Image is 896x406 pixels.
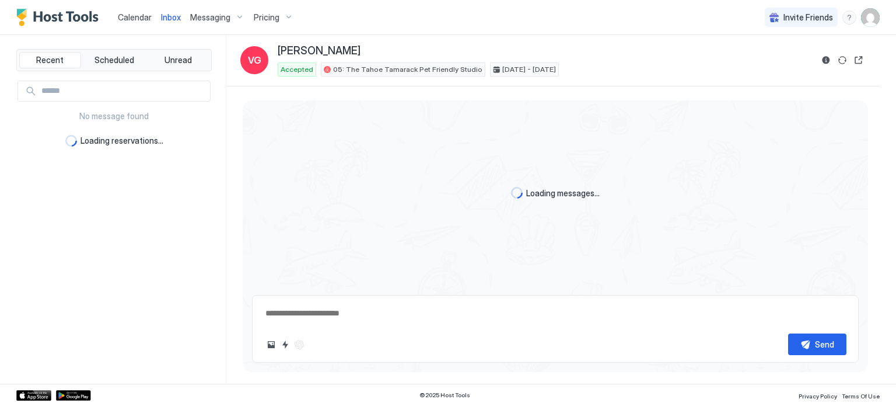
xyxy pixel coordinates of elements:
[65,135,77,147] div: loading
[16,390,51,401] a: App Store
[819,53,833,67] button: Reservation information
[835,53,849,67] button: Sync reservation
[281,64,313,75] span: Accepted
[852,53,866,67] button: Open reservation
[799,393,837,400] span: Privacy Policy
[16,9,104,26] a: Host Tools Logo
[799,389,837,401] a: Privacy Policy
[118,12,152,22] span: Calendar
[333,64,482,75] span: 05: The Tahoe Tamarack Pet Friendly Studio
[80,136,163,146] span: Loading reservations...
[248,53,261,67] span: VG
[511,187,523,199] div: loading
[254,12,279,23] span: Pricing
[161,12,181,22] span: Inbox
[419,391,470,399] span: © 2025 Host Tools
[16,49,212,71] div: tab-group
[164,55,192,65] span: Unread
[56,390,91,401] a: Google Play Store
[264,338,278,352] button: Upload image
[190,12,230,23] span: Messaging
[842,393,880,400] span: Terms Of Use
[79,111,149,122] span: No message found
[788,334,846,355] button: Send
[36,55,64,65] span: Recent
[83,52,145,68] button: Scheduled
[19,52,81,68] button: Recent
[37,81,210,101] input: Input Field
[278,44,360,58] span: [PERSON_NAME]
[502,64,556,75] span: [DATE] - [DATE]
[94,55,134,65] span: Scheduled
[526,188,600,199] span: Loading messages...
[842,11,856,25] div: menu
[278,338,292,352] button: Quick reply
[861,8,880,27] div: User profile
[783,12,833,23] span: Invite Friends
[842,389,880,401] a: Terms Of Use
[118,11,152,23] a: Calendar
[161,11,181,23] a: Inbox
[815,338,834,351] div: Send
[147,52,209,68] button: Unread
